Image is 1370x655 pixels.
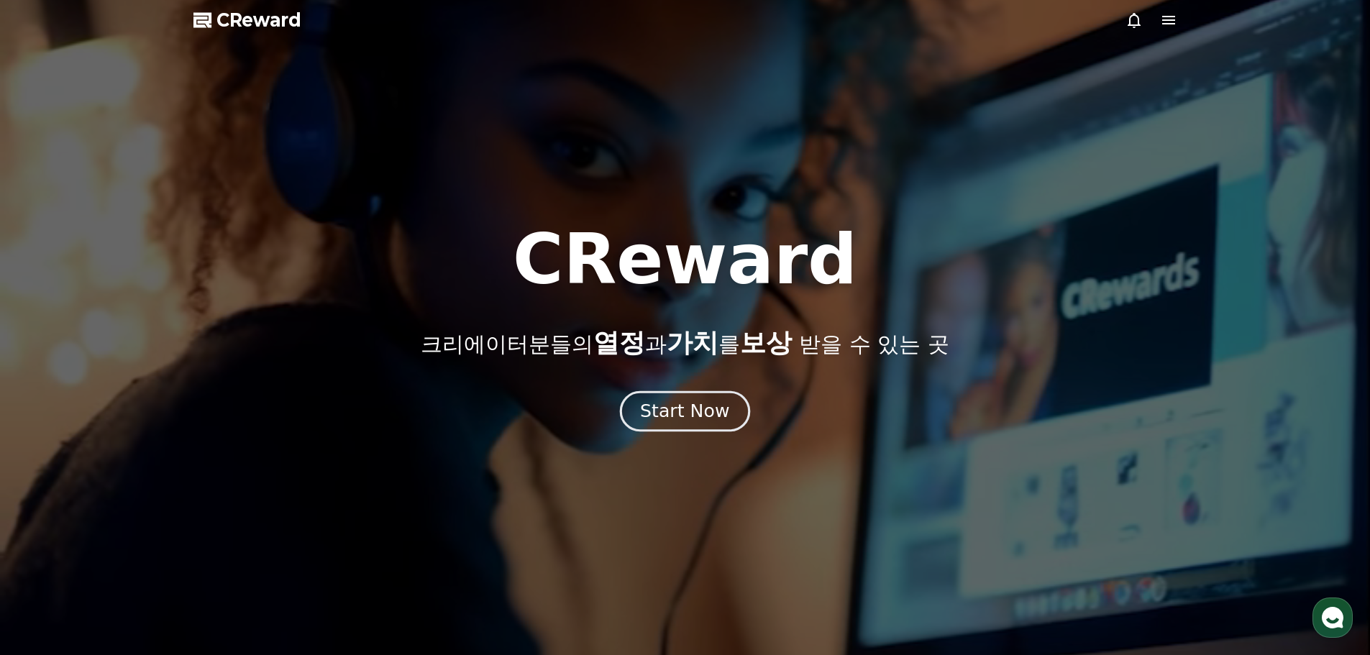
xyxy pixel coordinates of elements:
[740,328,792,357] span: 보상
[193,9,301,32] a: CReward
[45,477,54,489] span: 홈
[640,399,729,423] div: Start Now
[4,456,95,492] a: 홈
[667,328,718,357] span: 가치
[132,478,149,490] span: 대화
[593,328,645,357] span: 열정
[513,225,857,294] h1: CReward
[216,9,301,32] span: CReward
[620,390,750,431] button: Start Now
[623,406,747,420] a: Start Now
[186,456,276,492] a: 설정
[421,329,949,357] p: 크리에이터분들의 과 를 받을 수 있는 곳
[95,456,186,492] a: 대화
[222,477,239,489] span: 설정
